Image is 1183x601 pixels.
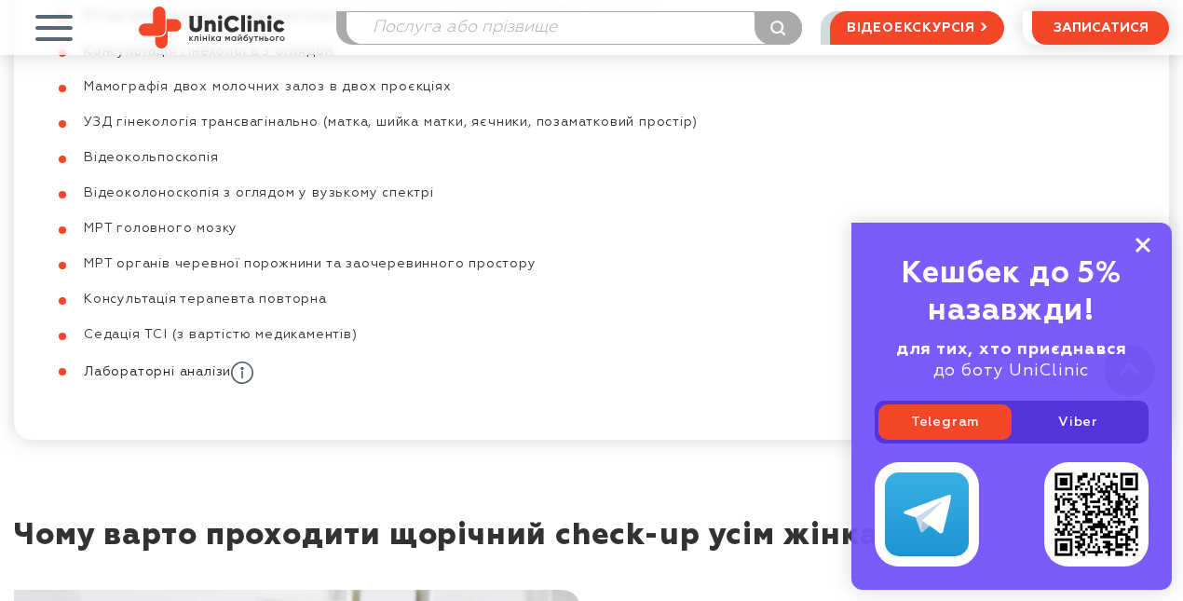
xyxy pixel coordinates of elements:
[47,255,845,272] li: МРТ органів черевної порожнини та заочеревинного простору
[1054,21,1149,34] span: записатися
[14,519,902,590] div: Чому варто проходити щорічний check-up усім жінкам
[47,291,845,307] li: Консультація терапевта повторна
[47,114,845,130] li: УЗД гінекологія трансвагінально (матка, шийка матки, яєчники, позаматковий простір)
[1032,11,1169,45] button: записатися
[84,365,253,378] a: Лабораторні аналізи
[347,12,801,44] input: Послуга або прізвище
[878,404,1012,440] a: Telegram
[896,341,1127,358] b: для тих, хто приєднався
[875,255,1149,330] div: Кешбек до 5% назавжди!
[47,220,845,237] li: МРТ головного мозку
[875,339,1149,382] div: до боту UniClinic
[847,12,975,44] span: відеоекскурсія
[1012,404,1145,440] a: Viber
[47,326,845,343] li: Седація TCI (з вартістю медикаментів)
[830,11,1004,45] a: відеоекскурсія
[139,7,285,48] img: Uniclinic
[47,78,845,95] li: Мамографія двох молочних залоз в двох проєкціях
[47,149,845,166] li: Відеокольпоскопія
[47,184,845,201] li: Відеоколоноскопія з оглядом у вузькому спектрі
